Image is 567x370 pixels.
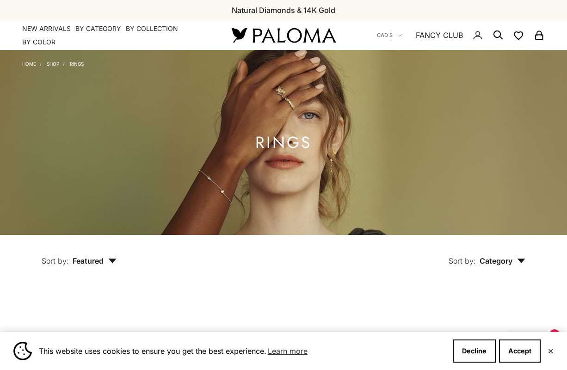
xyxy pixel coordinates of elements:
[73,256,117,265] span: Featured
[255,137,312,148] h1: Rings
[22,59,84,67] nav: Breadcrumb
[377,31,393,39] span: CAD $
[22,24,210,47] nav: Primary navigation
[449,256,476,265] span: Sort by:
[70,61,84,67] a: Rings
[42,256,69,265] span: Sort by:
[126,24,178,33] summary: By Collection
[499,339,541,363] button: Accept
[47,61,59,67] a: Shop
[377,20,545,50] nav: Secondary navigation
[427,235,547,274] button: Sort by: Category
[453,339,496,363] button: Decline
[22,61,36,67] a: Home
[22,24,71,33] a: NEW ARRIVALS
[416,29,463,41] a: FANCY CLUB
[39,344,445,358] span: This website uses cookies to ensure you get the best experience.
[480,256,525,265] span: Category
[232,4,335,16] p: Natural Diamonds & 14K Gold
[266,344,309,358] a: Learn more
[377,31,402,39] button: CAD $
[13,342,32,360] img: Cookie banner
[75,24,121,33] summary: By Category
[548,348,554,354] button: Close
[22,37,55,47] summary: By Color
[20,235,138,274] button: Sort by: Featured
